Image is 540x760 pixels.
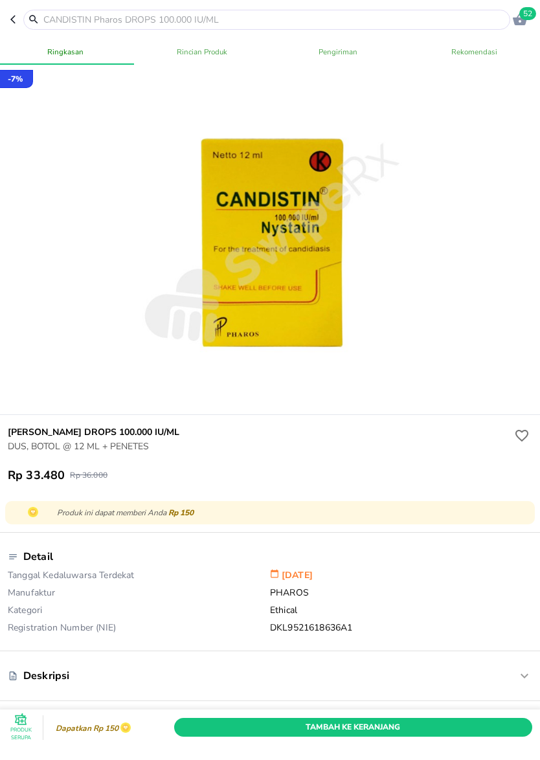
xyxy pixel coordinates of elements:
h6: [PERSON_NAME] DROPS 100.000 IU/ML [8,425,512,440]
span: Rekomendasi [414,45,535,58]
p: [DATE] [270,569,532,587]
span: Rp 150 [168,508,194,518]
input: CANDISTIN Pharos DROPS 100.000 IU/ML [42,13,507,27]
p: DKL9521618636A1 [270,621,532,634]
p: Kategori [8,604,270,621]
span: 52 [519,7,536,20]
p: Deskripsi [23,669,69,683]
p: Ethical [270,604,532,621]
div: DetailTanggal Kedaluwarsa Terdekat[DATE]ManufakturPHAROSKategoriEthicalRegistration Number (NIE)D... [8,543,532,640]
span: Pengiriman [278,45,399,58]
p: Dapatkan Rp 150 [52,724,118,733]
p: Produk ini dapat memberi Anda [57,507,526,519]
p: Produk Serupa [8,726,34,742]
span: Ringkasan [5,45,126,58]
button: Tambah Ke Keranjang [174,718,532,737]
button: 52 [510,10,530,29]
p: Rp 33.480 [8,467,65,483]
div: Deskripsi [8,662,532,690]
p: - 7 % [8,73,23,85]
p: Tanggal Kedaluwarsa Terdekat [8,569,270,587]
p: DUS, BOTOL @ 12 ML + PENETES [8,440,512,453]
span: Tambah Ke Keranjang [184,721,523,734]
button: Produk Serupa [8,715,34,741]
p: Registration Number (NIE) [8,621,270,634]
p: Rp 36.000 [70,470,107,480]
span: Rincian Produk [142,45,263,58]
p: PHAROS [270,587,532,604]
p: Manufaktur [8,587,270,604]
p: Detail [23,550,53,564]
